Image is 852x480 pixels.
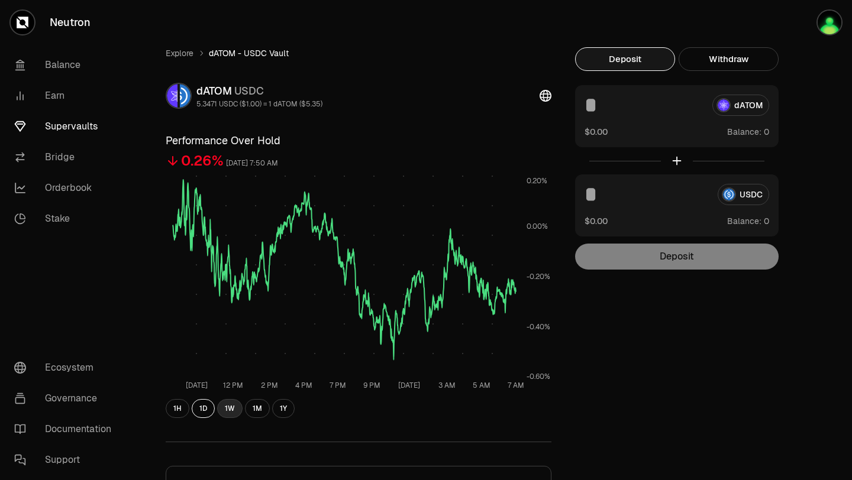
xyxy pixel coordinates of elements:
[473,381,490,390] tspan: 5 AM
[5,414,128,445] a: Documentation
[679,47,779,71] button: Withdraw
[363,381,380,390] tspan: 9 PM
[245,399,270,418] button: 1M
[234,84,264,98] span: USDC
[226,157,278,170] div: [DATE] 7:50 AM
[575,47,675,71] button: Deposit
[261,381,278,390] tspan: 2 PM
[196,83,322,99] div: dATOM
[166,399,189,418] button: 1H
[727,126,761,138] span: Balance:
[167,84,177,108] img: dATOM Logo
[5,445,128,475] a: Support
[527,272,550,281] tspan: -0.20%
[5,173,128,203] a: Orderbook
[585,215,608,227] button: $0.00
[527,176,547,186] tspan: 0.20%
[166,132,551,149] h3: Performance Over Hold
[5,80,128,111] a: Earn
[5,111,128,142] a: Supervaults
[192,399,215,418] button: 1D
[5,203,128,234] a: Stake
[186,381,208,390] tspan: [DATE]
[508,381,524,390] tspan: 7 AM
[223,381,243,390] tspan: 12 PM
[196,99,322,109] div: 5.3471 USDC ($1.00) = 1 dATOM ($5.35)
[5,352,128,383] a: Ecosystem
[272,399,295,418] button: 1Y
[295,381,312,390] tspan: 4 PM
[330,381,346,390] tspan: 7 PM
[217,399,243,418] button: 1W
[5,50,128,80] a: Balance
[527,322,550,332] tspan: -0.40%
[527,222,548,231] tspan: 0.00%
[181,151,224,170] div: 0.26%
[398,381,420,390] tspan: [DATE]
[5,142,128,173] a: Bridge
[180,84,191,108] img: USDC Logo
[527,372,550,381] tspan: -0.60%
[209,47,289,59] span: dATOM - USDC Vault
[438,381,456,390] tspan: 3 AM
[5,383,128,414] a: Governance
[166,47,193,59] a: Explore
[166,47,551,59] nav: breadcrumb
[727,215,761,227] span: Balance:
[585,125,608,138] button: $0.00
[818,11,841,34] img: LEDGER-PHIL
